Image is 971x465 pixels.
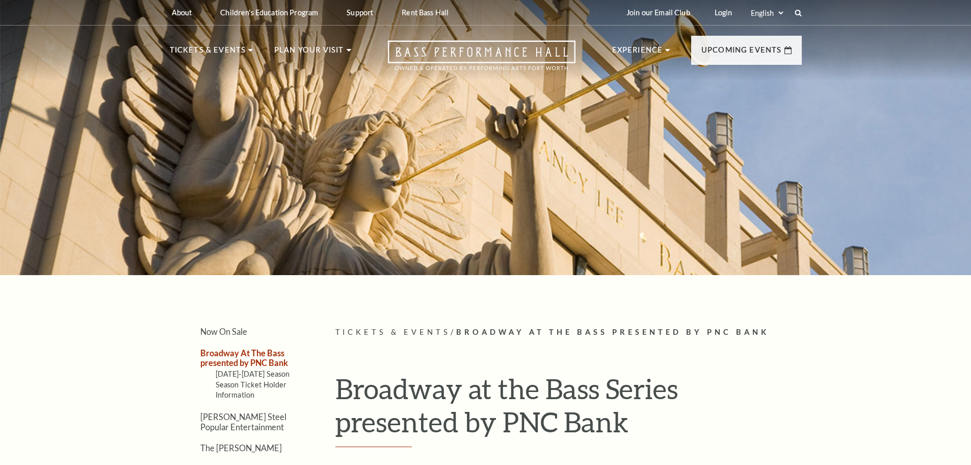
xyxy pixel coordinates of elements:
a: Broadway At The Bass presented by PNC Bank [200,348,288,368]
p: Tickets & Events [170,44,246,62]
a: The [PERSON_NAME] [200,443,282,453]
span: Broadway At The Bass presented by PNC Bank [456,328,769,336]
p: Support [347,8,373,17]
a: Now On Sale [200,327,247,336]
p: About [172,8,192,17]
p: Plan Your Visit [274,44,344,62]
select: Select: [749,8,785,18]
span: Tickets & Events [335,328,451,336]
a: [DATE]-[DATE] Season [216,370,290,378]
a: [PERSON_NAME] Steel Popular Entertainment [200,412,286,431]
p: Experience [612,44,663,62]
p: / [335,326,802,339]
p: Upcoming Events [701,44,782,62]
p: Children's Education Program [220,8,318,17]
h1: Broadway at the Bass Series presented by PNC Bank [335,372,802,447]
a: Season Ticket Holder Information [216,380,287,399]
p: Rent Bass Hall [402,8,449,17]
